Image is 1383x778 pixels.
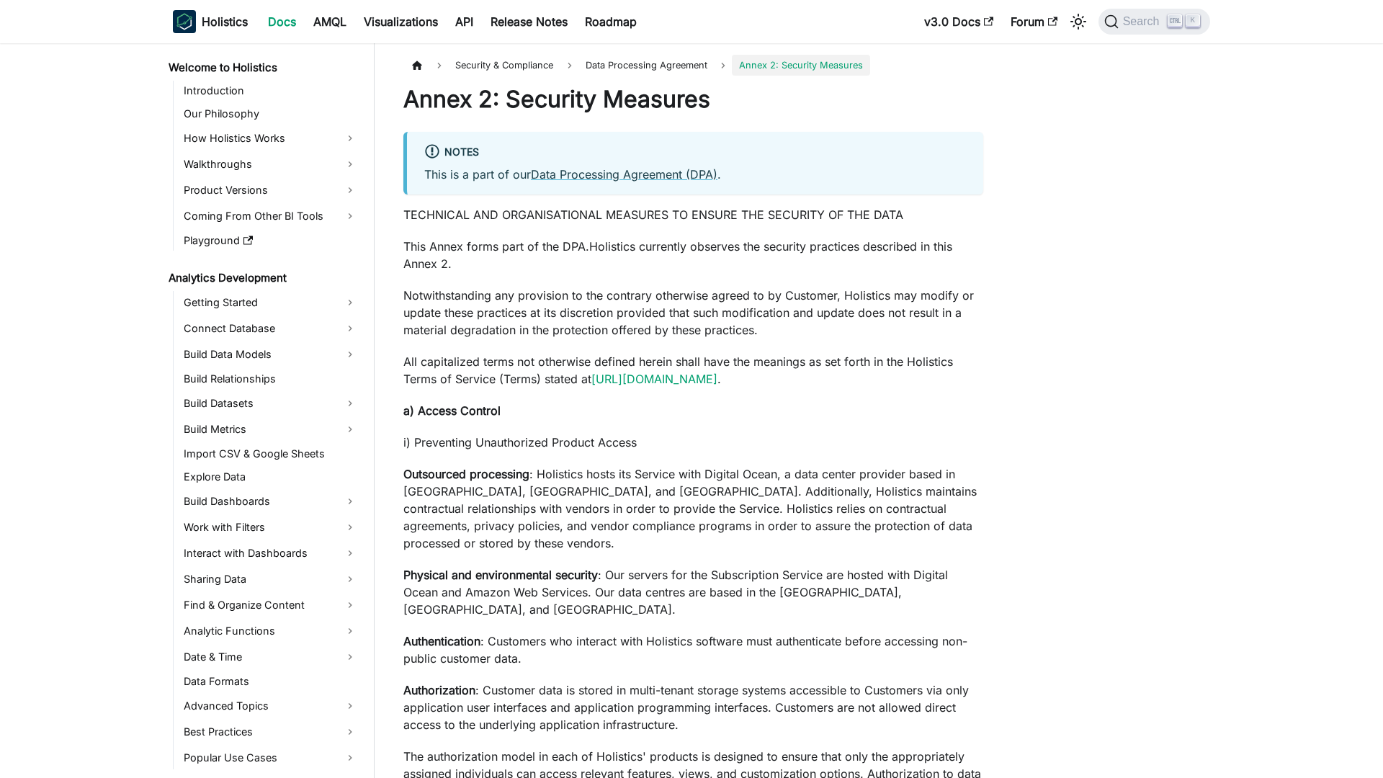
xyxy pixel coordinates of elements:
[179,179,362,202] a: Product Versions
[531,167,717,182] a: Data Processing Agreement (DPA)
[179,291,362,314] a: Getting Started
[916,10,1002,33] a: v3.0 Docs
[179,104,362,124] a: Our Philosophy
[179,444,362,464] a: Import CSV & Google Sheets
[403,632,983,667] p: : Customers who interact with Holistics software must authenticate before accessing non-public cu...
[179,343,362,366] a: Build Data Models
[1002,10,1066,33] a: Forum
[179,694,362,717] a: Advanced Topics
[732,55,870,76] span: Annex 2: Security Measures
[578,55,715,76] span: Data Processing Agreement
[179,418,362,441] a: Build Metrics
[164,58,362,78] a: Welcome to Holistics
[482,10,576,33] a: Release Notes
[179,205,362,228] a: Coming From Other BI Tools
[403,206,983,223] p: TECHNICAL AND ORGANISATIONAL MEASURES TO ENSURE THE SECURITY OF THE DATA
[179,720,362,743] a: Best Practices
[179,620,362,643] a: Analytic Functions
[403,683,475,697] strong: Authorization
[179,467,362,487] a: Explore Data
[1186,14,1200,27] kbd: K
[173,10,248,33] a: HolisticsHolistics
[403,467,529,481] strong: Outsourced processing
[403,465,983,552] p: : Holistics hosts its Service with Digital Ocean, a data center provider based in [GEOGRAPHIC_DAT...
[403,403,501,418] strong: a) Access Control
[179,81,362,101] a: Introduction
[179,542,362,565] a: Interact with Dashboards
[179,127,362,150] a: How Holistics Works
[179,671,362,692] a: Data Formats
[403,85,983,114] h1: Annex 2: Security Measures
[448,55,560,76] span: Security & Compliance
[591,372,717,386] a: [URL][DOMAIN_NAME]
[164,268,362,288] a: Analytics Development
[403,566,983,618] p: : Our servers for the Subscription Service are hosted with Digital Ocean and Amazon Web Services....
[424,166,966,183] p: This is a part of our .
[179,516,362,539] a: Work with Filters
[424,143,966,162] div: Notes
[355,10,447,33] a: Visualizations
[403,634,480,648] strong: Authentication
[403,55,431,76] a: Home page
[403,287,983,339] p: Notwithstanding any provision to the contrary otherwise agreed to by Customer, Holistics may modi...
[576,10,645,33] a: Roadmap
[179,645,362,669] a: Date & Time
[179,392,362,415] a: Build Datasets
[403,568,598,582] strong: Physical and environmental security
[202,13,248,30] b: Holistics
[403,434,983,451] p: i) Preventing Unauthorized Product Access
[179,317,362,340] a: Connect Database
[447,10,482,33] a: API
[179,568,362,591] a: Sharing Data
[158,43,375,778] nav: Docs sidebar
[179,153,362,176] a: Walkthroughs
[179,231,362,251] a: Playground
[1067,10,1090,33] button: Switch between dark and light mode (currently light mode)
[403,238,983,272] p: This Annex forms part of the DPA.Holistics currently observes the security practices described in...
[1098,9,1210,35] button: Search (Ctrl+K)
[403,681,983,733] p: : Customer data is stored in multi-tenant storage systems accessible to Customers via only applic...
[403,55,983,76] nav: Breadcrumbs
[173,10,196,33] img: Holistics
[1119,15,1168,28] span: Search
[403,353,983,388] p: All capitalized terms not otherwise defined herein shall have the meanings as set forth in the Ho...
[259,10,305,33] a: Docs
[179,369,362,389] a: Build Relationships
[179,746,362,769] a: Popular Use Cases
[179,594,362,617] a: Find & Organize Content
[305,10,355,33] a: AMQL
[179,490,362,513] a: Build Dashboards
